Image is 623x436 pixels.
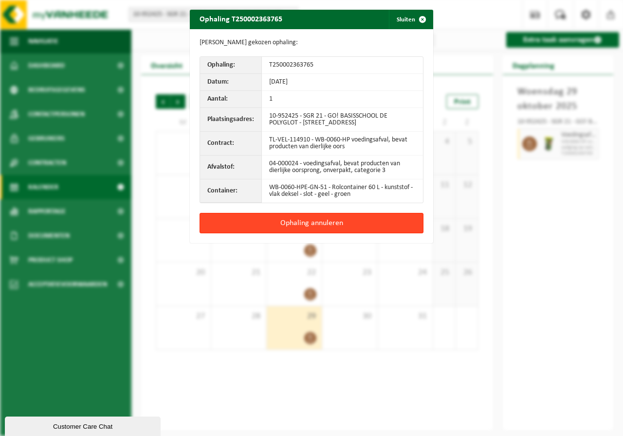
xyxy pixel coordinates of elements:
p: [PERSON_NAME] gekozen ophaling: [200,39,423,47]
td: 10-952425 - SGR 21 - GO! BASISSCHOOL DE POLYGLOT - [STREET_ADDRESS] [262,108,423,132]
td: 04-000024 - voedingsafval, bevat producten van dierlijke oorsprong, onverpakt, categorie 3 [262,156,423,179]
button: Ophaling annuleren [200,213,423,233]
th: Contract: [200,132,262,156]
td: T250002363765 [262,57,423,74]
th: Aantal: [200,91,262,108]
th: Afvalstof: [200,156,262,179]
th: Ophaling: [200,57,262,74]
iframe: chat widget [5,415,163,436]
th: Plaatsingsadres: [200,108,262,132]
button: Sluiten [389,10,432,29]
td: [DATE] [262,74,423,91]
th: Datum: [200,74,262,91]
td: WB-0060-HPE-GN-51 - Rolcontainer 60 L - kunststof - vlak deksel - slot - geel - groen [262,179,423,203]
td: TL-VEL-114910 - WB-0060-HP voedingsafval, bevat producten van dierlijke oors [262,132,423,156]
th: Container: [200,179,262,203]
h2: Ophaling T250002363765 [190,10,292,28]
td: 1 [262,91,423,108]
